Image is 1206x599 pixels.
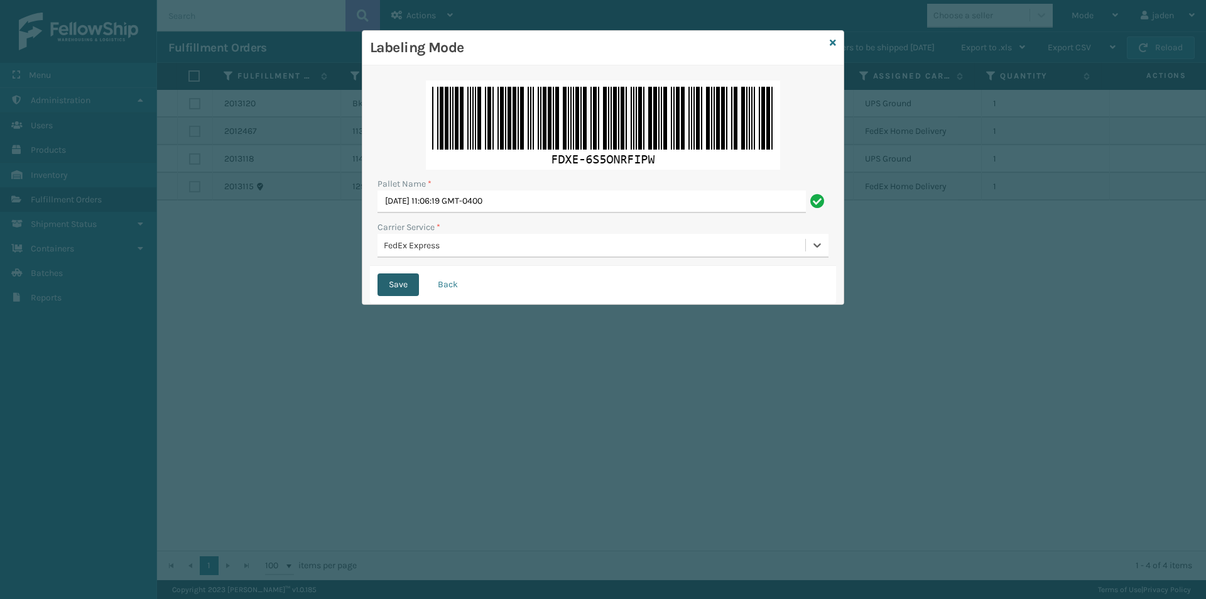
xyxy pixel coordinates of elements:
[426,273,469,296] button: Back
[378,221,440,234] label: Carrier Service
[378,273,419,296] button: Save
[370,38,825,57] h3: Labeling Mode
[384,239,807,252] div: FedEx Express
[378,177,432,190] label: Pallet Name
[426,80,780,170] img: ZVoW2grttwAAAAASUVORK5CYII=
